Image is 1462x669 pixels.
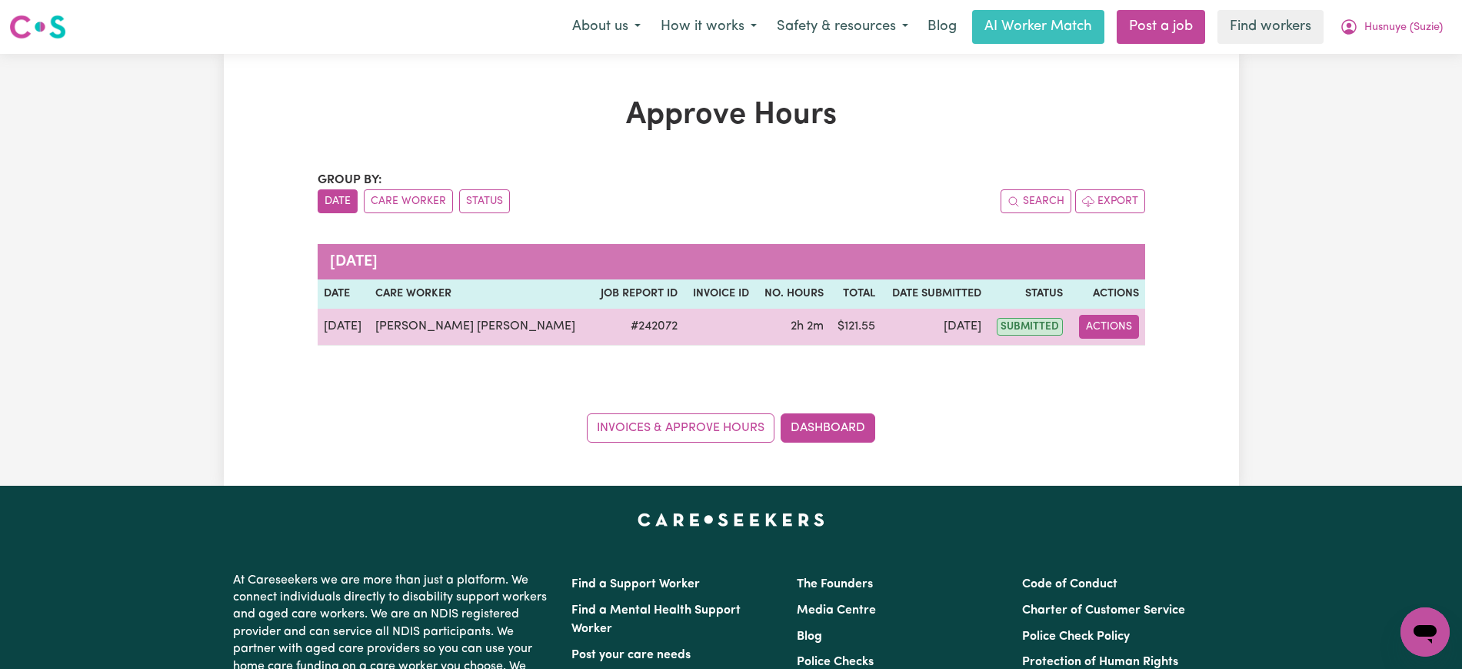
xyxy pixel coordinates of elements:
[9,13,66,41] img: Careseekers logo
[1022,578,1117,590] a: Code of Conduct
[318,174,382,186] span: Group by:
[318,244,1145,279] caption: [DATE]
[797,631,822,643] a: Blog
[797,578,873,590] a: The Founders
[791,320,824,333] span: 2 hours 2 minutes
[591,309,684,346] td: # 242072
[987,279,1069,309] th: Status
[9,9,66,45] a: Careseekers logo
[364,189,453,213] button: sort invoices by care worker
[459,189,510,213] button: sort invoices by paid status
[972,10,1104,44] a: AI Worker Match
[830,279,882,309] th: Total
[1001,189,1071,213] button: Search
[587,413,774,443] a: Invoices & Approve Hours
[571,578,700,590] a: Find a Support Worker
[1075,189,1145,213] button: Export
[1079,315,1139,339] button: Actions
[571,649,691,661] a: Post your care needs
[1117,10,1205,44] a: Post a job
[881,309,987,346] td: [DATE]
[797,656,874,668] a: Police Checks
[755,279,830,309] th: No. Hours
[767,11,918,43] button: Safety & resources
[1364,19,1443,36] span: Husnuye (Suzie)
[1022,604,1185,617] a: Charter of Customer Service
[651,11,767,43] button: How it works
[781,413,875,443] a: Dashboard
[638,513,824,526] a: Careseekers home page
[1330,11,1453,43] button: My Account
[830,309,882,346] td: $ 121.55
[684,279,755,309] th: Invoice ID
[1022,656,1178,668] a: Protection of Human Rights
[591,279,684,309] th: Job Report ID
[1069,279,1144,309] th: Actions
[881,279,987,309] th: Date Submitted
[1217,10,1324,44] a: Find workers
[318,279,370,309] th: Date
[318,189,358,213] button: sort invoices by date
[1022,631,1130,643] a: Police Check Policy
[918,10,966,44] a: Blog
[1400,607,1450,657] iframe: Button to launch messaging window
[562,11,651,43] button: About us
[318,309,370,346] td: [DATE]
[997,318,1063,336] span: submitted
[369,279,591,309] th: Care worker
[797,604,876,617] a: Media Centre
[318,97,1145,134] h1: Approve Hours
[369,309,591,346] td: [PERSON_NAME] [PERSON_NAME]
[571,604,741,635] a: Find a Mental Health Support Worker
